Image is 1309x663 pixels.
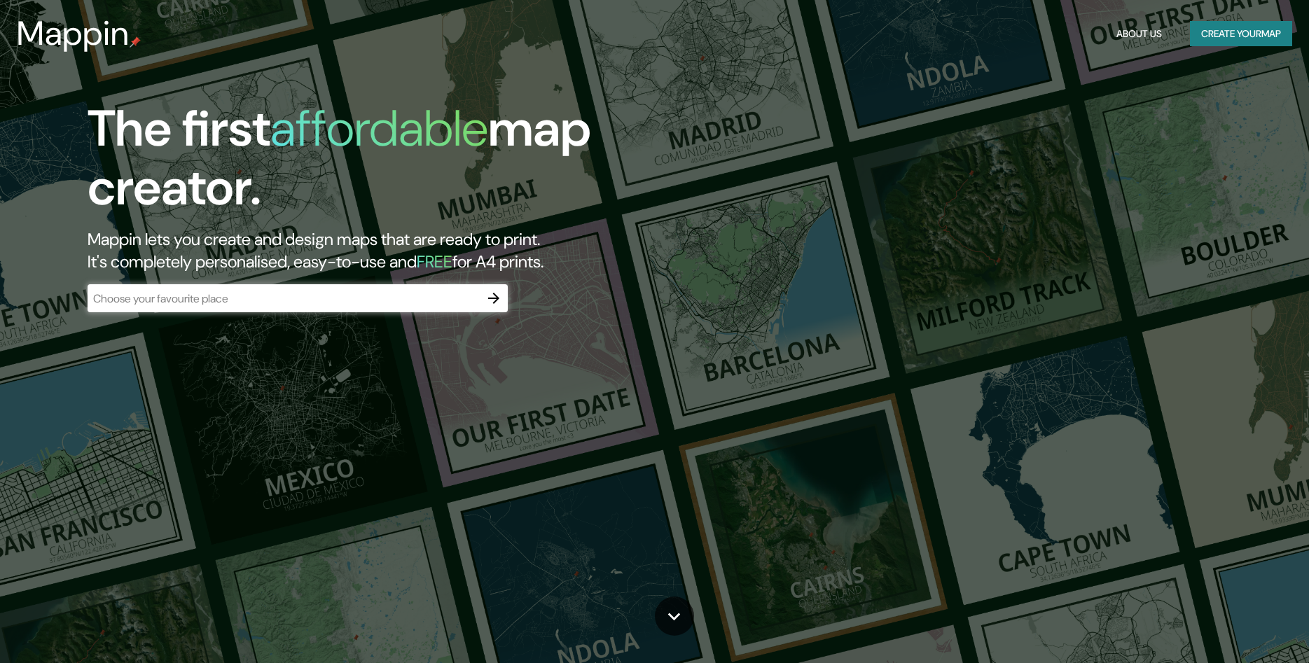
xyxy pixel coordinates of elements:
[88,291,480,307] input: Choose your favourite place
[417,251,452,272] h5: FREE
[1111,21,1168,47] button: About Us
[88,99,742,228] h1: The first map creator.
[17,14,130,53] h3: Mappin
[1190,21,1292,47] button: Create yourmap
[1184,608,1294,648] iframe: Help widget launcher
[270,96,488,161] h1: affordable
[130,36,141,48] img: mappin-pin
[88,228,742,273] h2: Mappin lets you create and design maps that are ready to print. It's completely personalised, eas...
